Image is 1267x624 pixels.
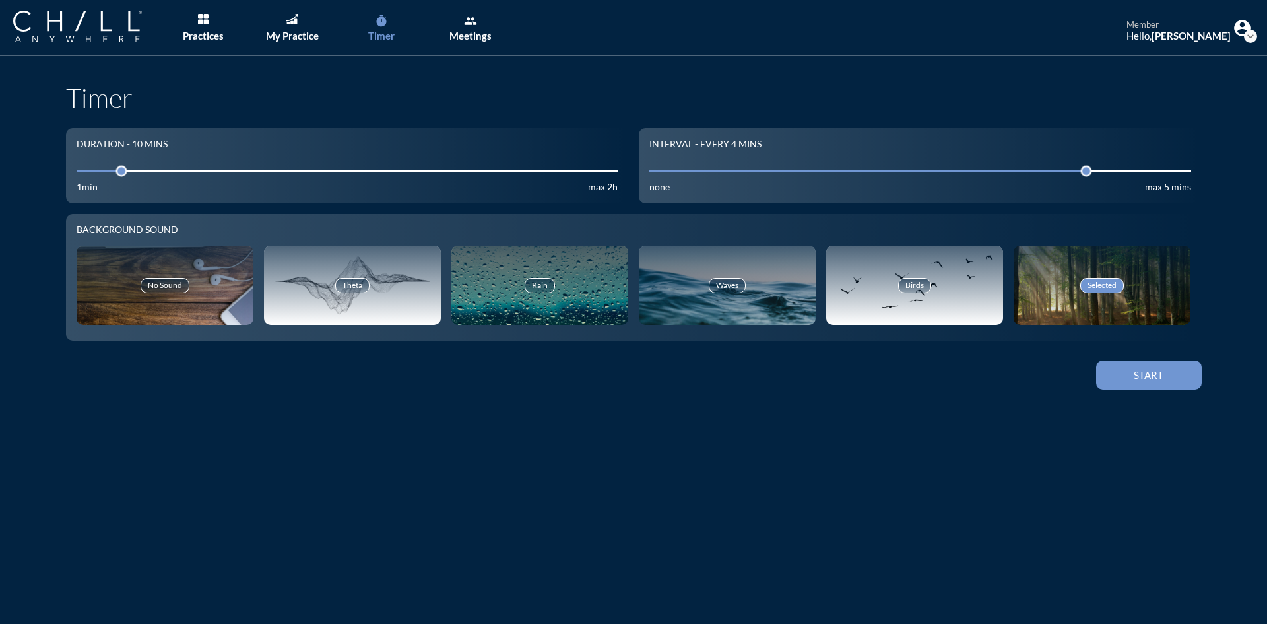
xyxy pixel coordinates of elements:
img: Graph [286,14,298,24]
div: Meetings [449,30,492,42]
div: member [1126,20,1231,30]
i: timer [375,15,388,28]
div: Waves [709,278,746,293]
div: Interval - Every 4 mins [649,139,762,150]
h1: Timer [66,82,1202,114]
i: expand_more [1244,30,1257,43]
img: List [198,14,209,24]
div: Background sound [77,225,1191,236]
div: Duration - 10 mins [77,139,168,150]
div: My Practice [266,30,319,42]
div: Selected [1080,278,1124,293]
img: Company Logo [13,11,142,42]
strong: [PERSON_NAME] [1152,30,1231,42]
div: Birds [898,278,931,293]
div: max 5 mins [1145,182,1191,193]
div: Theta [335,278,370,293]
div: none [649,182,670,193]
div: Hello, [1126,30,1231,42]
img: Profile icon [1234,20,1251,36]
div: Practices [183,30,224,42]
i: group [464,15,477,28]
div: Start [1119,369,1179,381]
div: max 2h [588,182,618,193]
div: 1min [77,182,98,193]
div: Timer [368,30,395,42]
div: No Sound [141,278,189,293]
div: Rain [525,278,555,293]
a: Company Logo [13,11,168,44]
button: Start [1096,361,1202,390]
